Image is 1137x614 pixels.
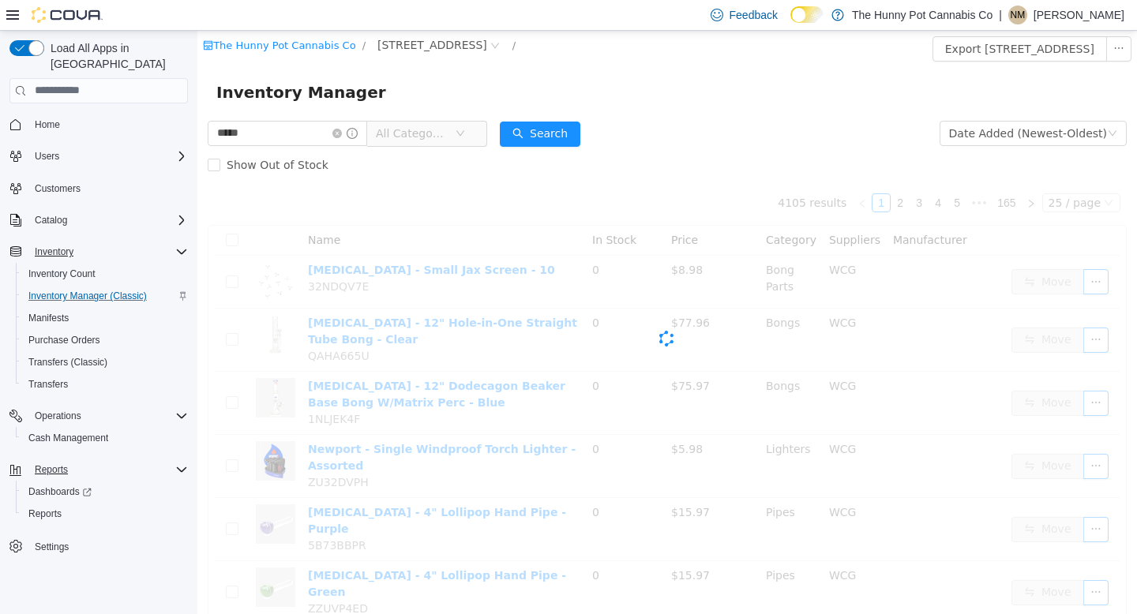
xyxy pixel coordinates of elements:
[28,147,188,166] span: Users
[28,242,188,261] span: Inventory
[16,503,194,525] button: Reports
[22,264,188,283] span: Inventory Count
[22,429,114,447] a: Cash Management
[22,375,74,394] a: Transfers
[22,331,188,350] span: Purchase Orders
[22,429,188,447] span: Cash Management
[302,91,383,116] button: icon: searchSearch
[3,405,194,427] button: Operations
[28,178,188,198] span: Customers
[165,9,168,21] span: /
[16,373,194,395] button: Transfers
[135,98,144,107] i: icon: close-circle
[35,182,81,195] span: Customers
[3,534,194,557] button: Settings
[35,410,81,422] span: Operations
[3,209,194,231] button: Catalog
[16,285,194,307] button: Inventory Manager (Classic)
[16,481,194,503] a: Dashboards
[35,214,67,227] span: Catalog
[315,9,318,21] span: /
[6,9,158,21] a: icon: shopThe Hunny Pot Cannabis Co
[149,97,160,108] i: icon: info-circle
[28,378,68,391] span: Transfers
[28,211,73,230] button: Catalog
[22,353,114,372] a: Transfers (Classic)
[22,309,188,328] span: Manifests
[22,331,107,350] a: Purchase Orders
[22,482,188,501] span: Dashboards
[22,504,188,523] span: Reports
[28,334,100,346] span: Purchase Orders
[22,264,102,283] a: Inventory Count
[28,536,188,556] span: Settings
[22,504,68,523] a: Reports
[44,40,188,72] span: Load All Apps in [GEOGRAPHIC_DATA]
[35,150,59,163] span: Users
[3,177,194,200] button: Customers
[16,329,194,351] button: Purchase Orders
[22,375,188,394] span: Transfers
[35,118,60,131] span: Home
[22,482,98,501] a: Dashboards
[19,49,198,74] span: Inventory Manager
[22,286,188,305] span: Inventory Manager (Classic)
[999,6,1002,24] p: |
[16,307,194,329] button: Manifests
[28,312,69,324] span: Manifests
[28,432,108,444] span: Cash Management
[28,460,74,479] button: Reports
[35,245,73,258] span: Inventory
[1011,6,1026,24] span: NM
[28,356,107,369] span: Transfers (Classic)
[28,114,188,134] span: Home
[909,6,934,31] button: icon: ellipsis
[790,23,791,24] span: Dark Mode
[16,351,194,373] button: Transfers (Classic)
[752,91,910,114] div: Date Added (Newest-Oldest)
[16,263,194,285] button: Inventory Count
[178,95,250,110] span: All Categories
[28,115,66,134] a: Home
[3,145,194,167] button: Users
[28,147,66,166] button: Users
[293,10,302,20] i: icon: close-circle
[910,98,920,109] i: icon: down
[22,309,75,328] a: Manifests
[9,107,188,599] nav: Complex example
[1034,6,1124,24] p: [PERSON_NAME]
[28,485,92,498] span: Dashboards
[735,6,910,31] button: Export [STREET_ADDRESS]
[852,6,993,24] p: The Hunny Pot Cannabis Co
[3,241,194,263] button: Inventory
[28,242,80,261] button: Inventory
[23,128,137,140] span: Show Out of Stock
[3,113,194,136] button: Home
[28,179,87,198] a: Customers
[790,6,824,23] input: Dark Mode
[28,268,96,280] span: Inventory Count
[28,290,147,302] span: Inventory Manager (Classic)
[28,537,75,556] a: Settings
[6,9,16,20] i: icon: shop
[22,286,153,305] a: Inventory Manager (Classic)
[28,406,188,425] span: Operations
[28,460,188,479] span: Reports
[22,353,188,372] span: Transfers (Classic)
[28,211,188,230] span: Catalog
[180,6,290,23] span: 198 Queen St
[16,427,194,449] button: Cash Management
[3,459,194,481] button: Reports
[35,541,69,553] span: Settings
[258,98,268,109] i: icon: down
[28,507,62,520] span: Reports
[32,7,103,23] img: Cova
[28,406,88,425] button: Operations
[35,463,68,476] span: Reports
[730,7,778,23] span: Feedback
[1008,6,1027,24] div: Nakisha Mckinley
